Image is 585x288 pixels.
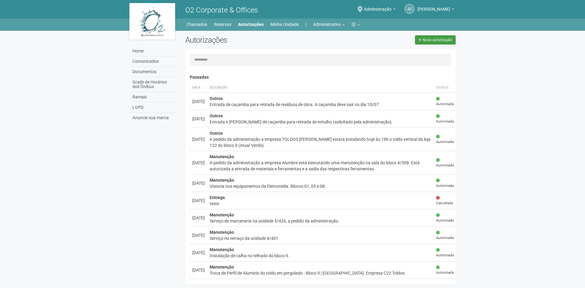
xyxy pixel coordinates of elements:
div: [DATE] [192,136,205,142]
a: Reservas [214,20,231,29]
a: Comunicados [131,56,176,67]
h4: Passadas [190,75,451,80]
span: Autorizada [436,158,454,168]
div: [DATE] [192,116,205,122]
a: Grade de Horários dos Ônibus [131,77,176,92]
div: Entrada de caçamba para retirada de resíduos de obra. A caçamba deve sair no dia 10/07. [210,101,431,108]
a: [PERSON_NAME] [417,8,454,12]
div: A pedido da administração a empresa Alumbre está executando uma manutenção na sala do bloco 4/308... [210,160,431,172]
div: Troca de Perfil de Alumínio do toldo em pergolado - Bloco 9 | [GEOGRAPHIC_DATA]. Empresa C22 Toldos [210,270,431,276]
a: Home [131,46,176,56]
span: Autorizada [436,213,454,223]
div: Serviço no terraço da unidade 4/401 [210,235,431,241]
strong: Manutenção [210,212,234,217]
a: Nova autorização [415,35,456,44]
th: Descrição [207,83,434,93]
a: AC [405,4,414,14]
div: teste [210,201,431,207]
span: Autorizada [436,230,454,240]
span: O2 Corporate & Offices [185,6,258,14]
strong: Entrega [210,195,225,200]
span: Autorizada [436,178,454,188]
span: Ana Carla de Carvalho Silva [417,1,450,12]
div: [DATE] [192,160,205,166]
a: Ramais [131,92,176,102]
span: Autorizada [436,114,454,124]
a: Anuncie sua marca [131,113,176,123]
strong: Manutenção [210,265,234,269]
span: Autorizada [436,134,454,144]
strong: Manutenção [210,247,234,252]
span: Autorizada [436,265,454,275]
span: Autorizada [436,247,454,258]
span: Administração [364,1,392,12]
div: A pedido da administração a empresa TOLDOS [PERSON_NAME] estará instalando hoje às 19h o toldo ve... [210,136,431,148]
img: logo.jpg [129,3,175,40]
a: | [305,20,306,29]
strong: Outros [210,113,223,118]
div: [DATE] [192,197,205,204]
div: [DATE] [192,98,205,105]
a: LGPD [131,102,176,113]
strong: Outros [210,131,223,136]
h2: Autorizações [185,35,316,44]
div: Serviço de marcenaria na unidade 5/426, a pedido da administração. [210,218,431,224]
div: Entrada e [PERSON_NAME] de caçamba para retirada de entulho (solicitado pela administração). [210,119,431,125]
span: Nova autorização [423,38,452,42]
strong: Outros [210,96,223,101]
strong: Manutenção [210,230,234,235]
span: Autorizada [436,96,454,107]
th: Data [190,83,207,93]
div: Instalação de calha no telhado do bloco 9. [210,253,431,259]
div: [DATE] [192,215,205,221]
a: Configurações [352,20,360,29]
strong: Manutenção [210,178,234,183]
a: Minha Unidade [270,20,299,29]
div: [DATE] [192,267,205,273]
span: Cancelada [436,195,454,206]
a: Administrativo [313,20,345,29]
th: Status [434,83,456,93]
a: Administração [364,8,395,12]
div: [DATE] [192,250,205,256]
strong: Manutenção [210,154,234,159]
a: Chamados [186,20,207,29]
div: Vistoria nos equipamentos da Eletromidia. Blocos 01, 05 e 08. [210,183,431,189]
div: [DATE] [192,180,205,186]
div: [DATE] [192,232,205,238]
a: Autorizações [238,20,264,29]
a: Documentos [131,67,176,77]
